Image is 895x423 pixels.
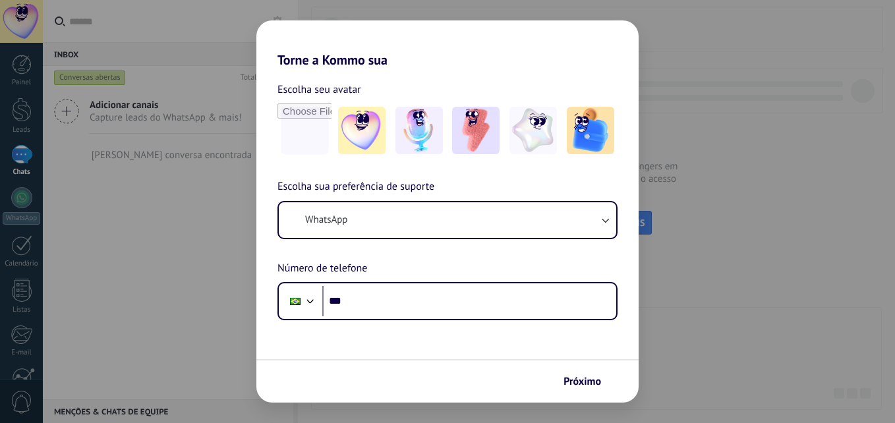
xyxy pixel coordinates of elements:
span: Escolha sua preferência de suporte [277,179,434,196]
span: Próximo [563,377,601,386]
img: -3.jpeg [452,107,500,154]
button: Próximo [558,370,619,393]
button: WhatsApp [279,202,616,238]
div: Brazil: + 55 [283,287,308,315]
h2: Torne a Kommo sua [256,20,639,68]
img: -2.jpeg [395,107,443,154]
span: Escolha seu avatar [277,81,361,98]
span: WhatsApp [305,213,347,227]
span: Número de telefone [277,260,367,277]
img: -5.jpeg [567,107,614,154]
img: -1.jpeg [338,107,386,154]
img: -4.jpeg [509,107,557,154]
